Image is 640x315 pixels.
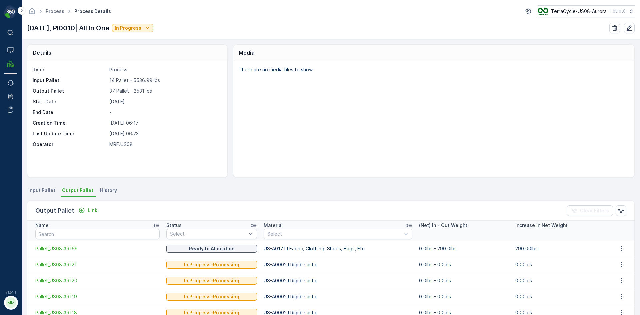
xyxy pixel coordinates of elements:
[76,206,100,214] button: Link
[35,229,160,239] input: Search
[109,88,220,94] p: 37 Pallet - 2531 lbs
[33,77,107,84] p: Input Pallet
[33,49,51,57] p: Details
[239,66,627,73] p: There are no media files to show.
[166,277,257,285] button: In Progress-Processing
[35,245,160,252] a: Pallet_US08 #9169
[515,261,605,268] p: 0.00lbs
[6,297,16,308] div: MM
[109,77,220,84] p: 14 Pallet - 5536.99 lbs
[419,245,509,252] p: 0.0lbs - 290.0lbs
[35,261,160,268] a: Pallet_US08 #9121
[28,10,36,16] a: Homepage
[419,261,509,268] p: 0.0lbs - 0.0lbs
[419,293,509,300] p: 0.0lbs - 0.0lbs
[33,66,107,73] p: Type
[264,293,412,300] p: US-A0002 I Rigid Plastic
[166,293,257,301] button: In Progress-Processing
[184,261,239,268] p: In Progress-Processing
[166,222,182,229] p: Status
[170,231,247,237] p: Select
[515,222,568,229] p: Increase In Net Weight
[264,261,412,268] p: US-A0002 I Rigid Plastic
[551,8,607,15] p: TerraCycle-US08-Aurora
[33,88,107,94] p: Output Pallet
[27,23,109,33] p: [DATE], PI0010| All In One
[109,130,220,137] p: [DATE] 06:23
[100,187,117,194] span: History
[35,206,74,215] p: Output Pallet
[62,187,93,194] span: Output Pallet
[419,277,509,284] p: 0.0lbs - 0.0lbs
[264,245,412,252] p: US-A0171 I Fabric, Clothing, Shoes, Bags, Etc
[35,222,49,229] p: Name
[184,293,239,300] p: In Progress-Processing
[115,25,141,31] p: In Progress
[109,109,220,116] p: -
[109,98,220,105] p: [DATE]
[33,98,107,105] p: Start Date
[4,5,17,19] img: logo
[184,277,239,284] p: In Progress-Processing
[538,8,548,15] img: image_ci7OI47.png
[567,205,613,216] button: Clear Filters
[33,120,107,126] p: Creation Time
[88,207,97,214] p: Link
[35,277,160,284] a: Pallet_US08 #9120
[419,222,467,229] p: (Net) In - Out Weight
[515,293,605,300] p: 0.00lbs
[33,141,107,148] p: Operator
[515,245,605,252] p: 290.00lbs
[267,231,402,237] p: Select
[28,187,55,194] span: Input Pallet
[538,5,635,17] button: TerraCycle-US08-Aurora(-05:00)
[4,296,17,310] button: MM
[189,245,235,252] p: Ready to Allocation
[35,293,160,300] a: Pallet_US08 #9119
[264,277,412,284] p: US-A0002 I Rigid Plastic
[73,8,112,15] span: Process Details
[109,120,220,126] p: [DATE] 06:17
[4,290,17,294] span: v 1.51.1
[112,24,153,32] button: In Progress
[46,8,64,14] a: Process
[166,245,257,253] button: Ready to Allocation
[33,109,107,116] p: End Date
[609,9,625,14] p: ( -05:00 )
[515,277,605,284] p: 0.00lbs
[109,141,220,148] p: MRF.US08
[580,207,609,214] p: Clear Filters
[239,49,255,57] p: Media
[264,222,283,229] p: Material
[166,261,257,269] button: In Progress-Processing
[109,66,220,73] p: Process
[33,130,107,137] p: Last Update Time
